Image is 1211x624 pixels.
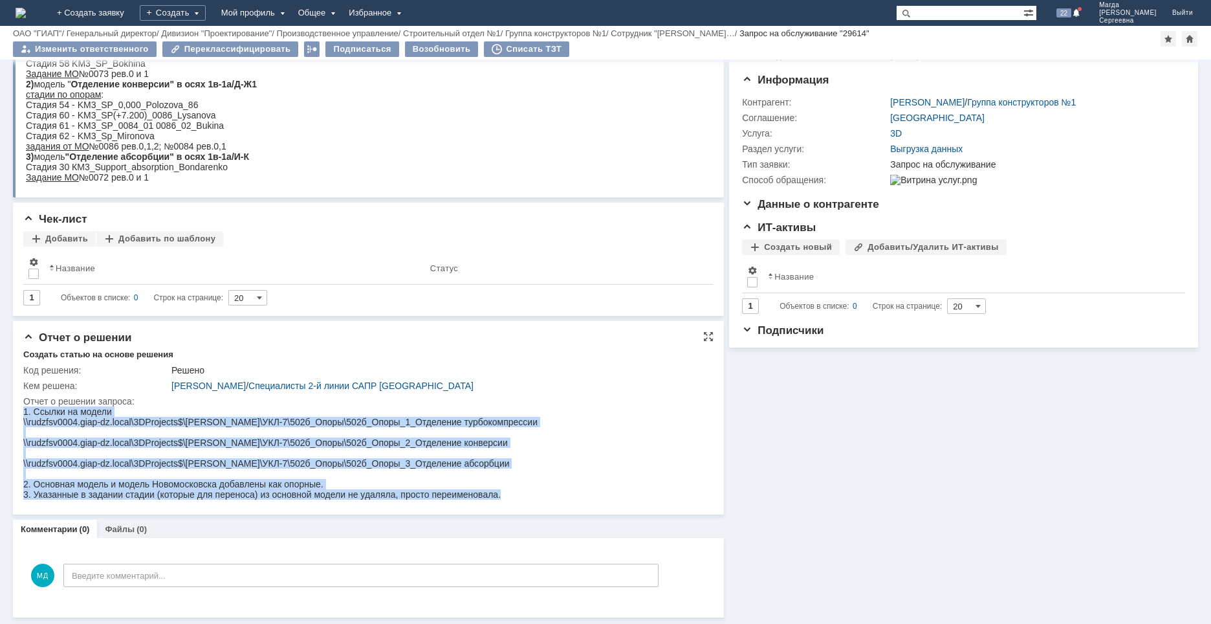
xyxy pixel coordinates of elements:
div: 0 [853,298,857,314]
a: [GEOGRAPHIC_DATA] [890,113,985,123]
div: Кем решена: [23,381,169,391]
strong: Отделение турбокомпрессии и подсобных помещений" в осях 1в-1а/А-Д [45,10,372,21]
div: Создать статью на основе решения [23,350,173,360]
div: Решено [171,365,704,375]
span: Магда [1099,1,1157,9]
a: Группа конструкторов №1 [967,97,1076,107]
div: Соглашение: [742,113,888,123]
div: Способ обращения: [742,175,888,185]
span: Объектов в списке: [780,302,849,311]
strong: " в осях 1в-1а/И-К [144,135,223,145]
div: / [161,28,276,38]
span: Информация [742,74,829,86]
th: Название [763,260,1175,293]
a: [PERSON_NAME] [890,97,965,107]
div: / [403,28,505,38]
div: Название [56,263,95,273]
span: Настройки [747,265,758,276]
th: Статус [425,252,703,285]
a: ОАО "ГИАП" [13,28,61,38]
div: Отчет о решении запроса: [23,396,707,407]
a: Файлы [105,524,135,534]
div: / [277,28,404,38]
a: Сотрудник "[PERSON_NAME]… [611,28,734,38]
div: Создать [140,5,206,21]
div: Контрагент: [742,97,888,107]
div: Работа с массовостью [304,41,320,57]
div: 0 [134,290,138,306]
div: / [67,28,162,38]
span: [PERSON_NAME] [1099,9,1157,17]
a: Специалисты 2-й линии САПР [GEOGRAPHIC_DATA] [248,381,474,391]
span: Объектов в списке: [61,293,130,302]
a: Группа конструкторов №1 [505,28,606,38]
span: Данные о контрагенте [742,198,879,210]
span: МД [31,564,54,587]
span: Отчет о решении [23,331,131,344]
a: Производственное управление [277,28,398,38]
div: / [890,97,1076,107]
div: Код решения: [23,365,169,375]
div: / [171,381,704,391]
div: / [13,28,67,38]
span: Расширенный поиск [1023,6,1036,18]
i: Строк на странице: [780,298,942,314]
div: / [611,28,739,38]
span: Подписчики [742,324,824,337]
a: Комментарии [21,524,78,534]
div: (0) [136,524,147,534]
span: Чек-лист [23,213,87,225]
a: Строительный отдел №1 [403,28,501,38]
div: Статус [430,263,458,273]
div: (0) [80,524,90,534]
div: Запрос на обслуживание [890,159,1178,170]
span: ИТ-активы [742,221,816,234]
a: Дивизион "Проектирование" [161,28,272,38]
div: Запрос на обслуживание "29614" [739,28,869,38]
a: Генеральный директор [67,28,157,38]
img: logo [16,8,26,18]
div: Сделать домашней страницей [1182,31,1197,47]
i: Строк на странице: [61,290,223,306]
span: 22 [1056,8,1071,17]
div: Добавить в избранное [1161,31,1176,47]
a: Выгрузка данных [890,144,963,154]
div: / [505,28,611,38]
span: Сергеевна [1099,17,1157,25]
div: Раздел услуги: [742,144,888,154]
div: Услуга: [742,128,888,139]
div: Тип заявки: [742,159,888,170]
strong: "Отделение абсорбции [39,135,144,145]
th: Название [44,252,425,285]
a: Перейти на домашнюю страницу [16,8,26,18]
div: Название [774,272,814,282]
a: 3D [890,128,902,139]
a: [PERSON_NAME] [171,381,246,391]
div: На всю страницу [703,331,714,342]
span: Настройки [28,257,39,267]
strong: Отделение конверсии" в осях 1в-1а/Д-Ж1 [45,62,231,72]
img: Витрина услуг.png [890,175,977,185]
